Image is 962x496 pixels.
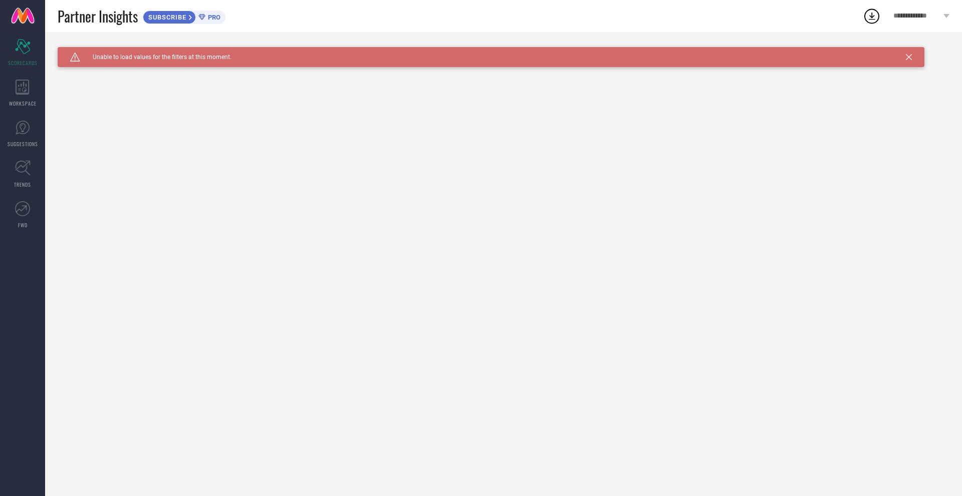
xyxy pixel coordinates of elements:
[205,14,220,21] span: PRO
[8,140,38,148] span: SUGGESTIONS
[863,7,881,25] div: Open download list
[58,47,949,55] div: Unable to load filters at this moment. Please try later.
[9,100,37,107] span: WORKSPACE
[18,221,28,229] span: FWD
[58,6,138,27] span: Partner Insights
[8,59,38,67] span: SCORECARDS
[14,181,31,188] span: TRENDS
[143,8,225,24] a: SUBSCRIBEPRO
[143,14,189,21] span: SUBSCRIBE
[80,54,231,61] span: Unable to load values for the filters at this moment.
